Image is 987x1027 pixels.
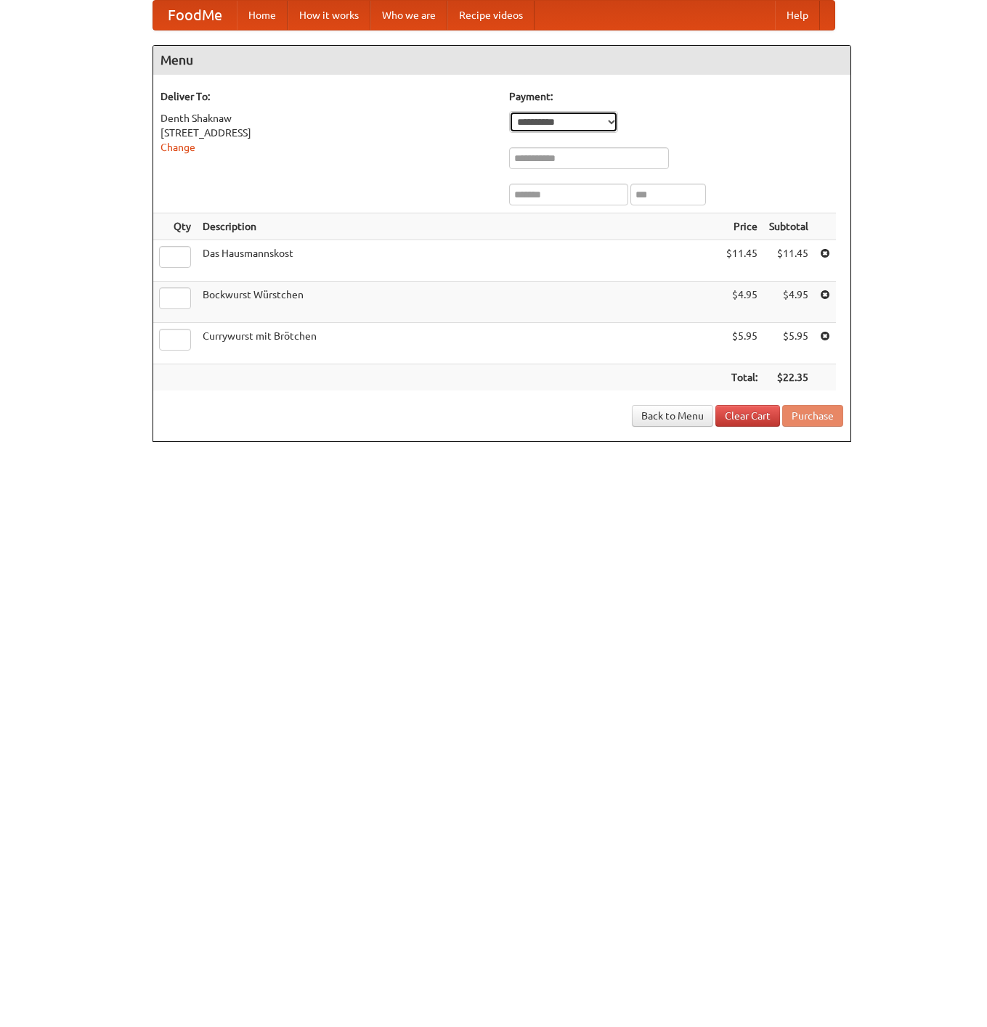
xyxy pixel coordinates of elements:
td: $4.95 [763,282,814,323]
a: Clear Cart [715,405,780,427]
td: $11.45 [720,240,763,282]
a: How it works [288,1,370,30]
th: Description [197,213,720,240]
td: Bockwurst Würstchen [197,282,720,323]
a: Back to Menu [632,405,713,427]
a: Who we are [370,1,447,30]
div: [STREET_ADDRESS] [161,126,495,140]
h4: Menu [153,46,850,75]
th: Subtotal [763,213,814,240]
th: $22.35 [763,364,814,391]
h5: Payment: [509,89,843,104]
a: Help [775,1,820,30]
a: Home [237,1,288,30]
th: Qty [153,213,197,240]
td: $5.95 [763,323,814,364]
th: Total: [720,364,763,391]
button: Purchase [782,405,843,427]
th: Price [720,213,763,240]
td: Currywurst mit Brötchen [197,323,720,364]
div: Denth Shaknaw [161,111,495,126]
a: FoodMe [153,1,237,30]
h5: Deliver To: [161,89,495,104]
td: Das Hausmannskost [197,240,720,282]
td: $4.95 [720,282,763,323]
td: $11.45 [763,240,814,282]
a: Recipe videos [447,1,535,30]
a: Change [161,142,195,153]
td: $5.95 [720,323,763,364]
